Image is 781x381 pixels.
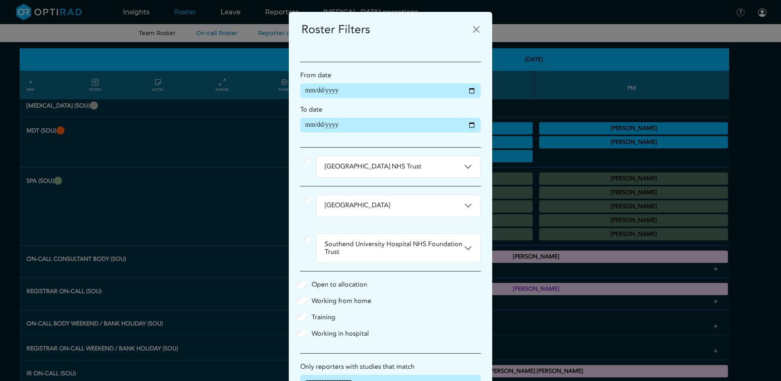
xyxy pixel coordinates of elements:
label: Open to allocation [312,280,367,289]
label: To date [300,105,322,114]
label: From date [300,70,331,80]
button: Southend University Hospital NHS Foundation Trust [317,234,480,262]
button: [GEOGRAPHIC_DATA] [317,195,480,216]
h5: Roster Filters [301,21,370,38]
button: Close [470,23,483,36]
label: Working from home [312,296,371,306]
label: Training [312,312,335,322]
label: Working in hospital [312,329,369,338]
label: Only reporters with studies that match [300,362,415,372]
button: [GEOGRAPHIC_DATA] NHS Trust [317,156,480,177]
